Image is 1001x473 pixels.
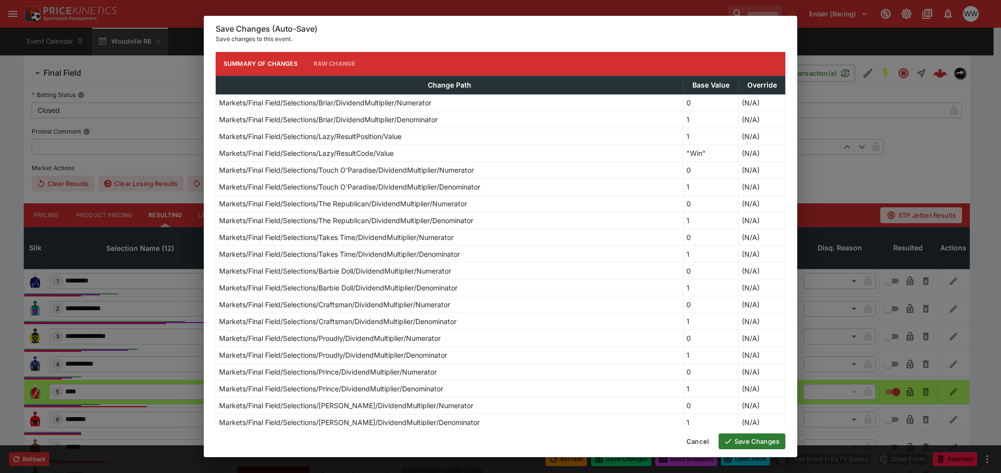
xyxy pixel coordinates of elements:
[739,279,785,296] td: (N/A)
[683,346,739,363] td: 1
[219,350,447,360] p: Markets/Final Field/Selections/Proudly/DividendMultiplier/Denominator
[739,144,785,161] td: (N/A)
[216,52,306,76] button: Summary of Changes
[219,316,456,327] p: Markets/Final Field/Selections/Craftsman/DividendMultiplier/Denominator
[219,283,457,293] p: Markets/Final Field/Selections/Barbie Doll/DividendMultiplier/Denominator
[683,76,739,94] th: Base Value
[219,114,438,125] p: Markets/Final Field/Selections/Briar/DividendMultiplier/Denominator
[683,128,739,144] td: 1
[683,313,739,330] td: 1
[219,299,450,310] p: Markets/Final Field/Selections/Craftsman/DividendMultiplier/Numerator
[683,161,739,178] td: 0
[683,296,739,313] td: 0
[219,232,454,242] p: Markets/Final Field/Selections/Takes Time/DividendMultiplier/Numerator
[683,380,739,397] td: 1
[739,229,785,245] td: (N/A)
[219,249,460,259] p: Markets/Final Field/Selections/Takes Time/DividendMultiplier/Denominator
[219,266,451,276] p: Markets/Final Field/Selections/Barbie Doll/DividendMultiplier/Numerator
[739,76,785,94] th: Override
[739,128,785,144] td: (N/A)
[683,212,739,229] td: 1
[683,178,739,195] td: 1
[219,165,474,175] p: Markets/Final Field/Selections/Touch O'Paradise/DividendMultiplier/Numerator
[739,212,785,229] td: (N/A)
[683,245,739,262] td: 1
[216,76,683,94] th: Change Path
[683,414,739,430] td: 1
[739,330,785,346] td: (N/A)
[739,111,785,128] td: (N/A)
[219,198,467,209] p: Markets/Final Field/Selections/The Republican/DividendMultiplier/Numerator
[219,417,480,427] p: Markets/Final Field/Selections/[PERSON_NAME]/DividendMultiplier/Denominator
[739,94,785,111] td: (N/A)
[216,24,785,34] h6: Save Changes (Auto-Save)
[219,400,473,411] p: Markets/Final Field/Selections/[PERSON_NAME]/DividendMultiplier/Numerator
[683,144,739,161] td: "Win"
[683,111,739,128] td: 1
[739,414,785,430] td: (N/A)
[219,367,437,377] p: Markets/Final Field/Selections/Prince/DividendMultiplier/Numerator
[683,229,739,245] td: 0
[739,178,785,195] td: (N/A)
[683,262,739,279] td: 0
[739,195,785,212] td: (N/A)
[739,346,785,363] td: (N/A)
[219,97,431,108] p: Markets/Final Field/Selections/Briar/DividendMultiplier/Numerator
[683,397,739,414] td: 0
[219,333,441,343] p: Markets/Final Field/Selections/Proudly/DividendMultiplier/Numerator
[739,296,785,313] td: (N/A)
[681,433,715,449] button: Cancel
[683,94,739,111] td: 0
[219,383,443,394] p: Markets/Final Field/Selections/Prince/DividendMultiplier/Denominator
[219,182,480,192] p: Markets/Final Field/Selections/Touch O'Paradise/DividendMultiplier/Denominator
[739,161,785,178] td: (N/A)
[306,52,364,76] button: Raw Change
[683,279,739,296] td: 1
[683,195,739,212] td: 0
[216,34,785,44] p: Save changes to this event.
[219,131,402,142] p: Markets/Final Field/Selections/Lazy/ResultPosition/Value
[739,245,785,262] td: (N/A)
[739,380,785,397] td: (N/A)
[739,313,785,330] td: (N/A)
[719,433,785,449] button: Save Changes
[739,397,785,414] td: (N/A)
[219,215,473,226] p: Markets/Final Field/Selections/The Republican/DividendMultiplier/Denominator
[683,363,739,380] td: 0
[739,262,785,279] td: (N/A)
[683,330,739,346] td: 0
[219,148,394,158] p: Markets/Final Field/Selections/Lazy/ResultCode/Value
[739,363,785,380] td: (N/A)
